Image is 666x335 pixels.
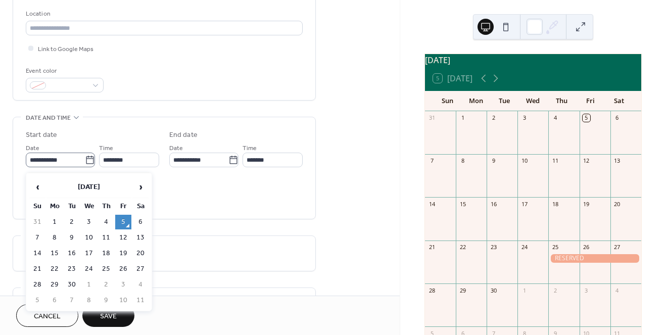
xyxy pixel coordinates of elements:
div: Sun [433,91,462,111]
div: 18 [551,200,559,208]
td: 7 [29,230,45,245]
th: Tu [64,199,80,214]
span: › [133,177,148,197]
td: 1 [46,215,63,229]
td: 26 [115,262,131,276]
div: Sat [604,91,633,111]
th: We [81,199,97,214]
div: 2 [490,114,497,122]
span: Link to Google Maps [38,44,93,55]
div: 2 [551,286,559,294]
div: Thu [547,91,576,111]
td: 4 [98,215,114,229]
td: 23 [64,262,80,276]
div: 25 [551,244,559,251]
div: 4 [613,286,621,294]
div: 16 [490,200,497,208]
div: Event color [26,66,102,76]
td: 3 [115,277,131,292]
div: 31 [428,114,436,122]
div: 26 [583,244,590,251]
td: 5 [115,215,131,229]
div: 28 [428,286,436,294]
div: 7 [428,157,436,165]
div: 29 [459,286,466,294]
th: Th [98,199,114,214]
td: 2 [64,215,80,229]
td: 28 [29,277,45,292]
span: Cancel [34,311,61,322]
td: 29 [46,277,63,292]
td: 13 [132,230,149,245]
span: Time [99,143,113,154]
div: Location [26,9,301,19]
div: Start date [26,130,57,140]
div: 6 [613,114,621,122]
span: ‹ [30,177,45,197]
th: Fr [115,199,131,214]
div: 14 [428,200,436,208]
td: 12 [115,230,131,245]
div: 13 [613,157,621,165]
td: 24 [81,262,97,276]
span: Date [169,143,183,154]
div: 8 [459,157,466,165]
div: Wed [519,91,548,111]
td: 10 [115,293,131,308]
div: RESERVED [548,254,641,263]
div: 3 [583,286,590,294]
th: [DATE] [46,176,131,198]
div: Tue [490,91,519,111]
div: 12 [583,157,590,165]
div: 15 [459,200,466,208]
td: 22 [46,262,63,276]
td: 4 [132,277,149,292]
td: 1 [81,277,97,292]
div: 20 [613,200,621,208]
button: Save [82,304,134,327]
div: 30 [490,286,497,294]
div: 1 [520,286,528,294]
td: 27 [132,262,149,276]
td: 5 [29,293,45,308]
div: 4 [551,114,559,122]
div: 27 [613,244,621,251]
td: 17 [81,246,97,261]
div: 10 [520,157,528,165]
div: [DATE] [425,54,641,66]
div: Mon [461,91,490,111]
td: 31 [29,215,45,229]
td: 2 [98,277,114,292]
div: 1 [459,114,466,122]
th: Mo [46,199,63,214]
td: 16 [64,246,80,261]
td: 15 [46,246,63,261]
th: Sa [132,199,149,214]
span: Save [100,311,117,322]
td: 18 [98,246,114,261]
td: 11 [132,293,149,308]
div: 21 [428,244,436,251]
td: 10 [81,230,97,245]
td: 14 [29,246,45,261]
div: 5 [583,114,590,122]
span: Date and time [26,113,71,123]
div: 3 [520,114,528,122]
td: 21 [29,262,45,276]
td: 6 [132,215,149,229]
div: 11 [551,157,559,165]
td: 3 [81,215,97,229]
div: 9 [490,157,497,165]
td: 30 [64,277,80,292]
td: 6 [46,293,63,308]
div: 19 [583,200,590,208]
div: End date [169,130,198,140]
td: 8 [46,230,63,245]
div: 23 [490,244,497,251]
td: 20 [132,246,149,261]
td: 19 [115,246,131,261]
th: Su [29,199,45,214]
div: 22 [459,244,466,251]
a: Cancel [16,304,78,327]
td: 25 [98,262,114,276]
